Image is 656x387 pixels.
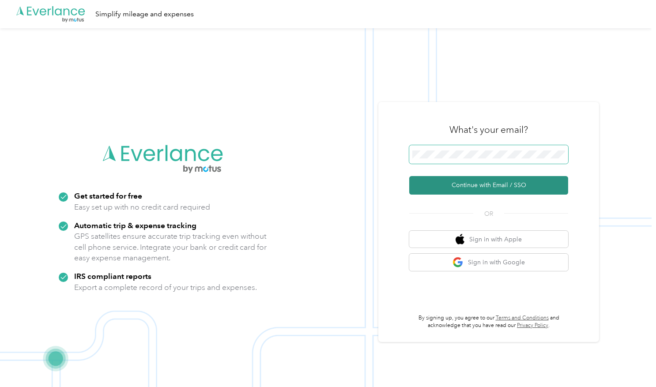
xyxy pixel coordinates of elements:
p: GPS satellites ensure accurate trip tracking even without cell phone service. Integrate your bank... [74,231,267,263]
p: Export a complete record of your trips and expenses. [74,282,257,293]
img: google logo [452,257,464,268]
button: apple logoSign in with Apple [409,231,568,248]
p: By signing up, you agree to our and acknowledge that you have read our . [409,314,568,330]
span: OR [473,209,504,218]
div: Simplify mileage and expenses [95,9,194,20]
p: Easy set up with no credit card required [74,202,210,213]
button: google logoSign in with Google [409,254,568,271]
strong: Get started for free [74,191,142,200]
button: Continue with Email / SSO [409,176,568,195]
strong: Automatic trip & expense tracking [74,221,196,230]
a: Privacy Policy [517,322,548,329]
strong: IRS compliant reports [74,271,151,281]
img: apple logo [456,234,464,245]
h3: What's your email? [449,124,528,136]
a: Terms and Conditions [496,315,549,321]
